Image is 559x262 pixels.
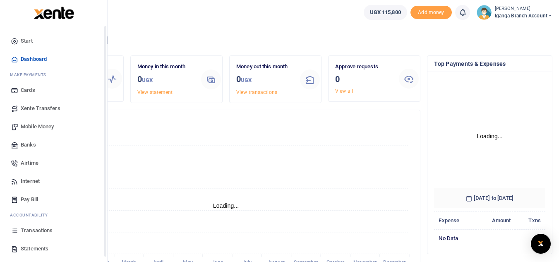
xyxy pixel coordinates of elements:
[477,133,503,139] text: Loading...
[21,37,33,45] span: Start
[335,88,353,94] a: View all
[7,136,101,154] a: Banks
[21,159,38,167] span: Airtime
[7,32,101,50] a: Start
[7,221,101,240] a: Transactions
[410,9,452,15] a: Add money
[7,190,101,209] a: Pay Bill
[7,50,101,68] a: Dashboard
[515,212,545,230] th: Txns
[477,5,552,20] a: profile-user [PERSON_NAME] Iganga Branch Account
[434,212,476,230] th: Expense
[21,195,38,204] span: Pay Bill
[410,6,452,19] li: Toup your wallet
[241,77,252,83] small: UGX
[142,77,153,83] small: UGX
[531,234,551,254] div: Open Intercom Messenger
[434,59,545,68] h4: Top Payments & Expenses
[7,240,101,258] a: Statements
[335,62,392,71] p: Approve requests
[34,7,74,19] img: logo-large
[21,123,54,131] span: Mobile Money
[16,212,48,218] span: countability
[21,177,40,185] span: Internet
[7,99,101,118] a: Xente Transfers
[364,5,407,20] a: UGX 115,800
[137,89,173,95] a: View statement
[21,226,53,235] span: Transactions
[21,55,47,63] span: Dashboard
[434,229,545,247] td: No data
[495,5,552,12] small: [PERSON_NAME]
[21,245,48,253] span: Statements
[7,172,101,190] a: Internet
[370,8,401,17] span: UGX 115,800
[236,73,293,87] h3: 0
[236,89,277,95] a: View transactions
[360,5,410,20] li: Wallet ballance
[7,209,101,221] li: Ac
[31,36,552,45] h4: Hello [PERSON_NAME]
[213,202,239,209] text: Loading...
[7,118,101,136] a: Mobile Money
[434,188,545,208] h6: [DATE] to [DATE]
[410,6,452,19] span: Add money
[477,5,492,20] img: profile-user
[495,12,552,19] span: Iganga Branch Account
[236,62,293,71] p: Money out this month
[33,9,74,15] a: logo-small logo-large logo-large
[137,73,194,87] h3: 0
[335,73,392,85] h3: 0
[7,81,101,99] a: Cards
[14,72,46,78] span: ake Payments
[38,113,413,123] h4: Transactions Overview
[21,104,60,113] span: Xente Transfers
[137,62,194,71] p: Money in this month
[7,154,101,172] a: Airtime
[21,86,35,94] span: Cards
[21,141,36,149] span: Banks
[476,212,515,230] th: Amount
[7,68,101,81] li: M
